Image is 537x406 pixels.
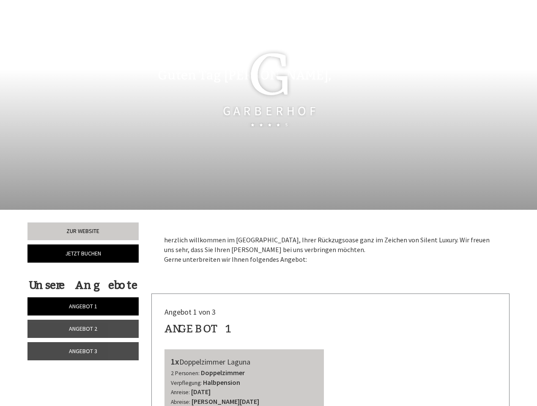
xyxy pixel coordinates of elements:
[171,379,202,387] small: Verpflegung:
[171,370,200,377] small: 2 Personen:
[191,387,211,396] b: [DATE]
[171,356,318,368] div: Doppelzimmer Laguna
[164,235,497,264] p: herzlich willkommen im [GEOGRAPHIC_DATA], Ihrer Rückzugsoase ganz im Zeichen von Silent Luxury. W...
[164,307,216,317] span: Angebot 1 von 3
[69,347,97,355] span: Angebot 3
[158,69,332,82] h1: Guten Tag [PERSON_NAME],
[201,368,245,377] b: Doppelzimmer
[203,378,240,387] b: Halbpension
[27,222,139,240] a: Zur Website
[27,244,139,263] a: Jetzt buchen
[69,302,97,310] span: Angebot 1
[27,277,139,293] div: Unsere Angebote
[192,397,259,406] b: [PERSON_NAME][DATE]
[171,389,190,396] small: Anreise:
[171,398,190,406] small: Abreise:
[69,325,97,332] span: Angebot 2
[171,356,179,367] b: 1x
[164,321,233,337] div: Angebot 1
